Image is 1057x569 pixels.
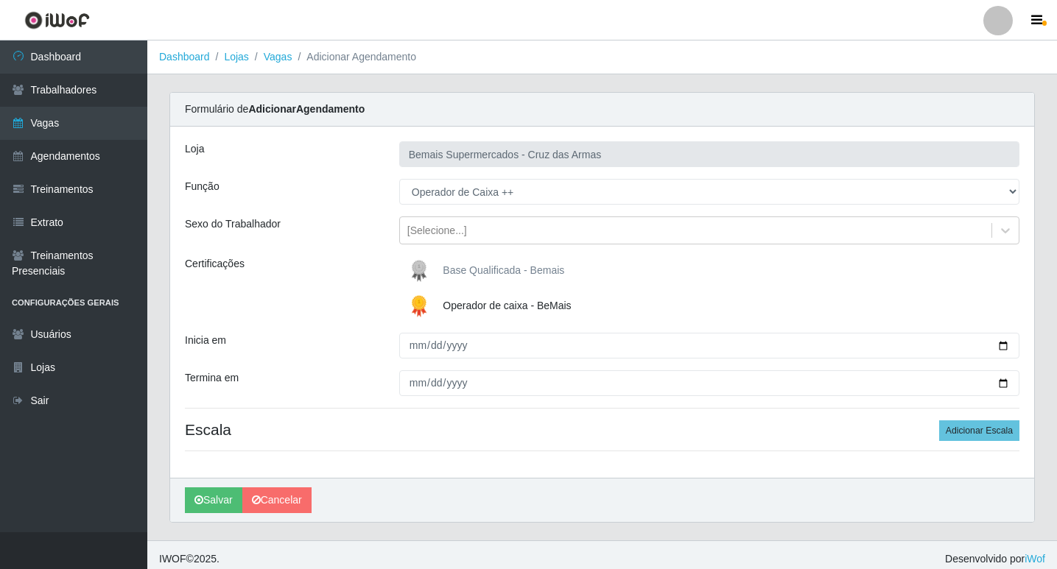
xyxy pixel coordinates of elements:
[185,141,204,157] label: Loja
[24,11,90,29] img: CoreUI Logo
[443,300,571,311] span: Operador de caixa - BeMais
[407,223,467,238] div: [Selecione...]
[399,333,1019,358] input: 00/00/0000
[292,49,416,65] li: Adicionar Agendamento
[185,216,281,232] label: Sexo do Trabalhador
[224,51,248,63] a: Lojas
[248,103,365,115] strong: Adicionar Agendamento
[170,93,1034,127] div: Formulário de
[242,487,312,513] a: Cancelar
[404,291,440,321] img: Operador de caixa - BeMais
[185,333,226,348] label: Inicia em
[443,264,564,276] span: Base Qualificada - Bemais
[185,179,220,194] label: Função
[945,551,1045,567] span: Desenvolvido por
[404,256,440,286] img: Base Qualificada - Bemais
[399,370,1019,396] input: 00/00/0000
[185,420,1019,439] h4: Escala
[159,553,186,565] span: IWOF
[264,51,292,63] a: Vagas
[1025,553,1045,565] a: iWof
[185,487,242,513] button: Salvar
[159,51,210,63] a: Dashboard
[185,256,245,272] label: Certificações
[939,420,1019,441] button: Adicionar Escala
[147,40,1057,74] nav: breadcrumb
[185,370,239,386] label: Termina em
[159,551,220,567] span: © 2025 .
